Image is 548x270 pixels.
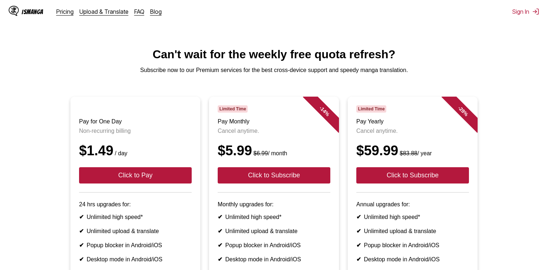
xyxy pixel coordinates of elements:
a: Pricing [56,8,74,15]
b: ✔ [356,228,361,234]
li: Unlimited upload & translate [356,228,469,235]
button: Click to Subscribe [218,167,330,183]
span: Limited Time [218,105,248,113]
a: IsManga LogoIsManga [9,6,56,17]
b: ✔ [356,242,361,248]
b: ✔ [79,242,84,248]
li: Unlimited high speed* [356,214,469,220]
p: Annual upgrades for: [356,201,469,208]
p: Cancel anytime. [356,128,469,134]
b: ✔ [79,214,84,220]
li: Unlimited upload & translate [218,228,330,235]
b: ✔ [218,228,222,234]
img: IsManga Logo [9,6,19,16]
a: Blog [150,8,162,15]
li: Desktop mode in Android/iOS [79,256,192,263]
span: Limited Time [356,105,386,113]
div: - 14 % [303,89,346,133]
div: $1.49 [79,143,192,159]
p: Non-recurring billing [79,128,192,134]
li: Popup blocker in Android/iOS [218,242,330,249]
button: Click to Pay [79,167,192,183]
s: $6.99 [253,150,268,156]
b: ✔ [218,242,222,248]
b: ✔ [79,228,84,234]
b: ✔ [218,214,222,220]
button: Sign In [512,8,539,15]
button: Click to Subscribe [356,167,469,183]
img: Sign out [532,8,539,15]
p: Subscribe now to our Premium services for the best cross-device support and speedy manga translat... [6,67,542,73]
div: - 28 % [442,89,485,133]
div: $5.99 [218,143,330,159]
h3: Pay Monthly [218,118,330,125]
b: ✔ [218,256,222,262]
p: Monthly upgrades for: [218,201,330,208]
h3: Pay for One Day [79,118,192,125]
a: FAQ [134,8,144,15]
s: $83.88 [400,150,417,156]
p: 24 hrs upgrades for: [79,201,192,208]
b: ✔ [79,256,84,262]
a: Upload & Translate [79,8,129,15]
b: ✔ [356,256,361,262]
li: Popup blocker in Android/iOS [356,242,469,249]
div: IsManga [22,8,43,15]
h3: Pay Yearly [356,118,469,125]
li: Desktop mode in Android/iOS [218,256,330,263]
li: Popup blocker in Android/iOS [79,242,192,249]
h1: Can't wait for the weekly free quota refresh? [6,48,542,61]
li: Unlimited high speed* [79,214,192,220]
p: Cancel anytime. [218,128,330,134]
small: / day [113,150,127,156]
li: Desktop mode in Android/iOS [356,256,469,263]
li: Unlimited high speed* [218,214,330,220]
li: Unlimited upload & translate [79,228,192,235]
div: $59.99 [356,143,469,159]
small: / month [252,150,287,156]
small: / year [398,150,432,156]
b: ✔ [356,214,361,220]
